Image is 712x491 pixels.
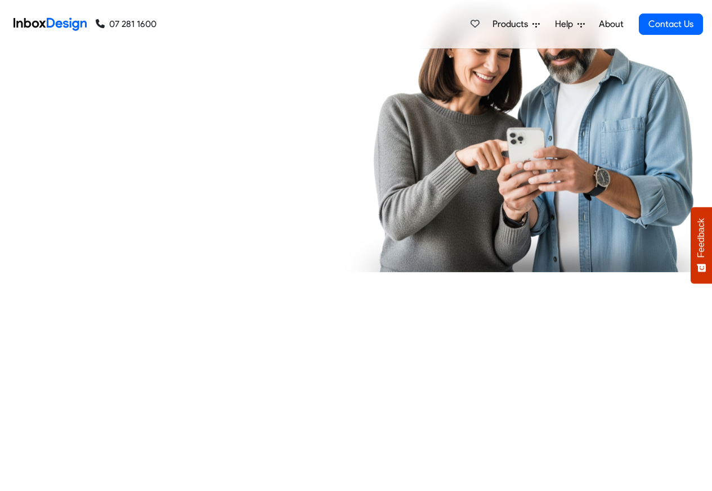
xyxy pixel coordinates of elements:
a: Contact Us [639,13,703,35]
a: Help [550,13,589,35]
a: Products [488,13,544,35]
span: Products [492,17,532,31]
a: About [595,13,626,35]
span: Feedback [696,218,706,258]
button: Feedback - Show survey [691,207,712,283]
span: Help [555,17,577,31]
a: 07 281 1600 [96,17,156,31]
